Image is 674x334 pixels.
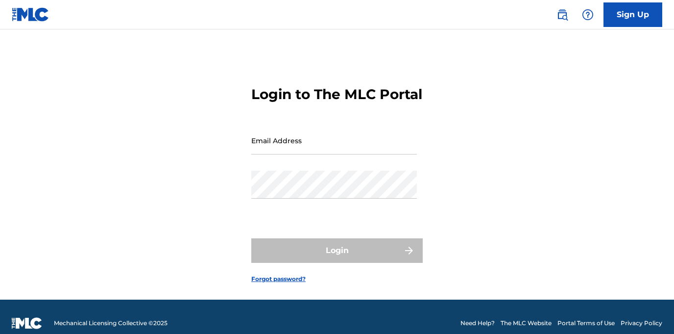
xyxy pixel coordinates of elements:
a: The MLC Website [501,319,552,328]
a: Forgot password? [251,275,306,283]
img: help [582,9,594,21]
img: search [556,9,568,21]
a: Privacy Policy [621,319,662,328]
img: MLC Logo [12,7,49,22]
div: Help [578,5,598,25]
img: logo [12,317,42,329]
a: Sign Up [603,2,662,27]
span: Mechanical Licensing Collective © 2025 [54,319,168,328]
h3: Login to The MLC Portal [251,86,422,103]
a: Public Search [553,5,572,25]
a: Portal Terms of Use [557,319,615,328]
a: Need Help? [460,319,495,328]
